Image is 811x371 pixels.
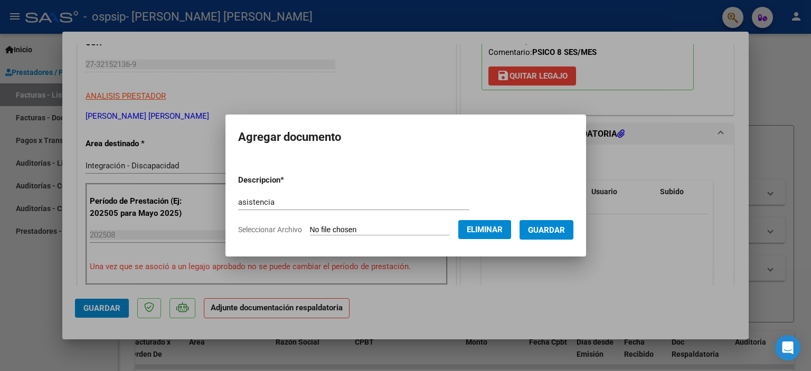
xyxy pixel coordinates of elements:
[238,174,339,186] p: Descripcion
[238,127,573,147] h2: Agregar documento
[467,225,503,234] span: Eliminar
[775,335,800,360] div: Open Intercom Messenger
[528,225,565,235] span: Guardar
[458,220,511,239] button: Eliminar
[238,225,302,234] span: Seleccionar Archivo
[520,220,573,240] button: Guardar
